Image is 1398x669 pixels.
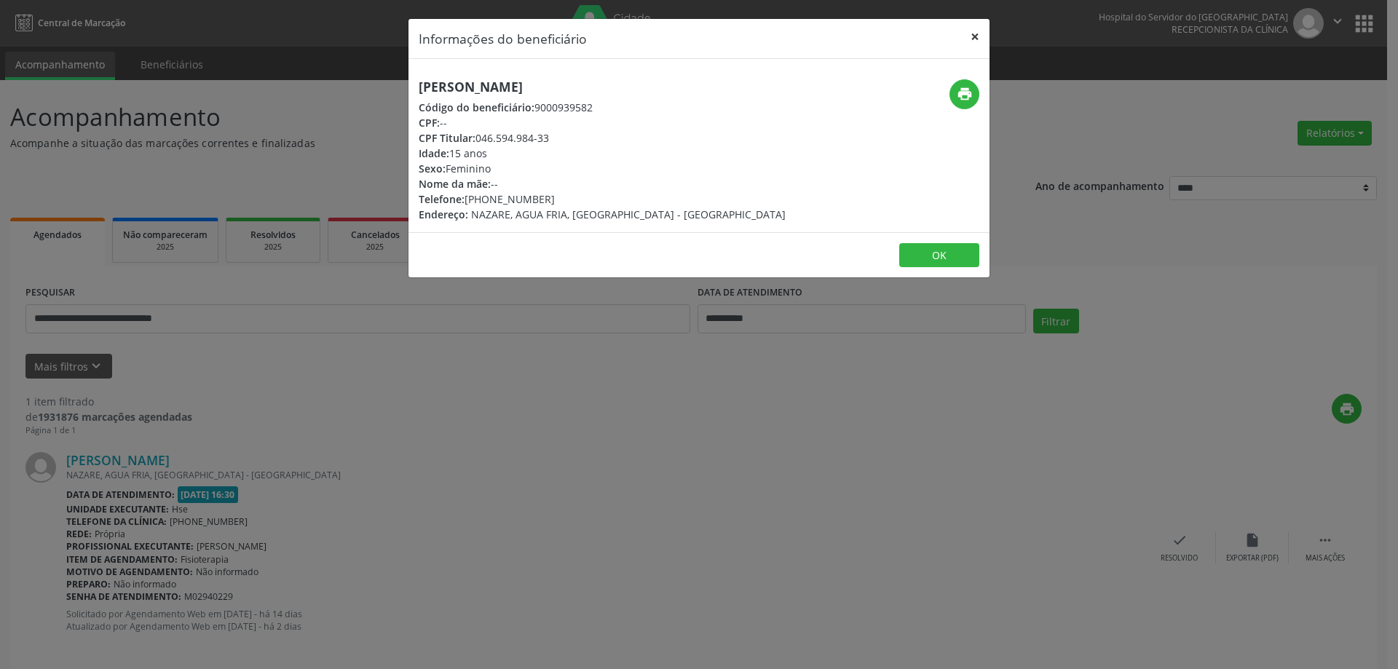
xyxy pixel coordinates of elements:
[471,207,786,221] span: NAZARE, AGUA FRIA, [GEOGRAPHIC_DATA] - [GEOGRAPHIC_DATA]
[419,162,446,175] span: Sexo:
[419,177,491,191] span: Nome da mãe:
[899,243,979,268] button: OK
[419,29,587,48] h5: Informações do beneficiário
[419,131,475,145] span: CPF Titular:
[949,79,979,109] button: print
[419,176,786,191] div: --
[419,130,786,146] div: 046.594.984-33
[419,100,786,115] div: 9000939582
[419,192,465,206] span: Telefone:
[419,146,786,161] div: 15 anos
[419,100,534,114] span: Código do beneficiário:
[419,79,786,95] h5: [PERSON_NAME]
[419,161,786,176] div: Feminino
[957,86,973,102] i: print
[419,146,449,160] span: Idade:
[419,191,786,207] div: [PHONE_NUMBER]
[419,116,440,130] span: CPF:
[419,115,786,130] div: --
[419,207,468,221] span: Endereço:
[960,19,990,55] button: Close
